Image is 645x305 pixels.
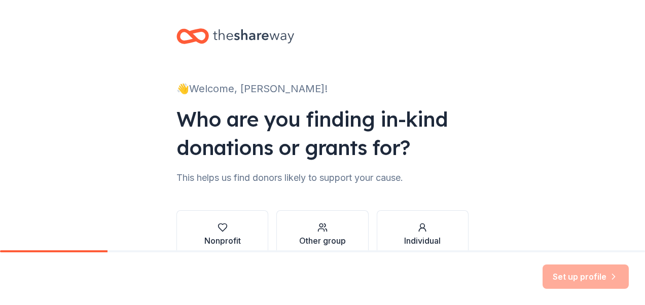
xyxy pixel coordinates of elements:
[176,81,469,97] div: 👋 Welcome, [PERSON_NAME]!
[204,235,241,247] div: Nonprofit
[377,210,469,259] button: Individual
[404,235,441,247] div: Individual
[176,170,469,186] div: This helps us find donors likely to support your cause.
[176,105,469,162] div: Who are you finding in-kind donations or grants for?
[276,210,368,259] button: Other group
[176,210,268,259] button: Nonprofit
[299,235,346,247] div: Other group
